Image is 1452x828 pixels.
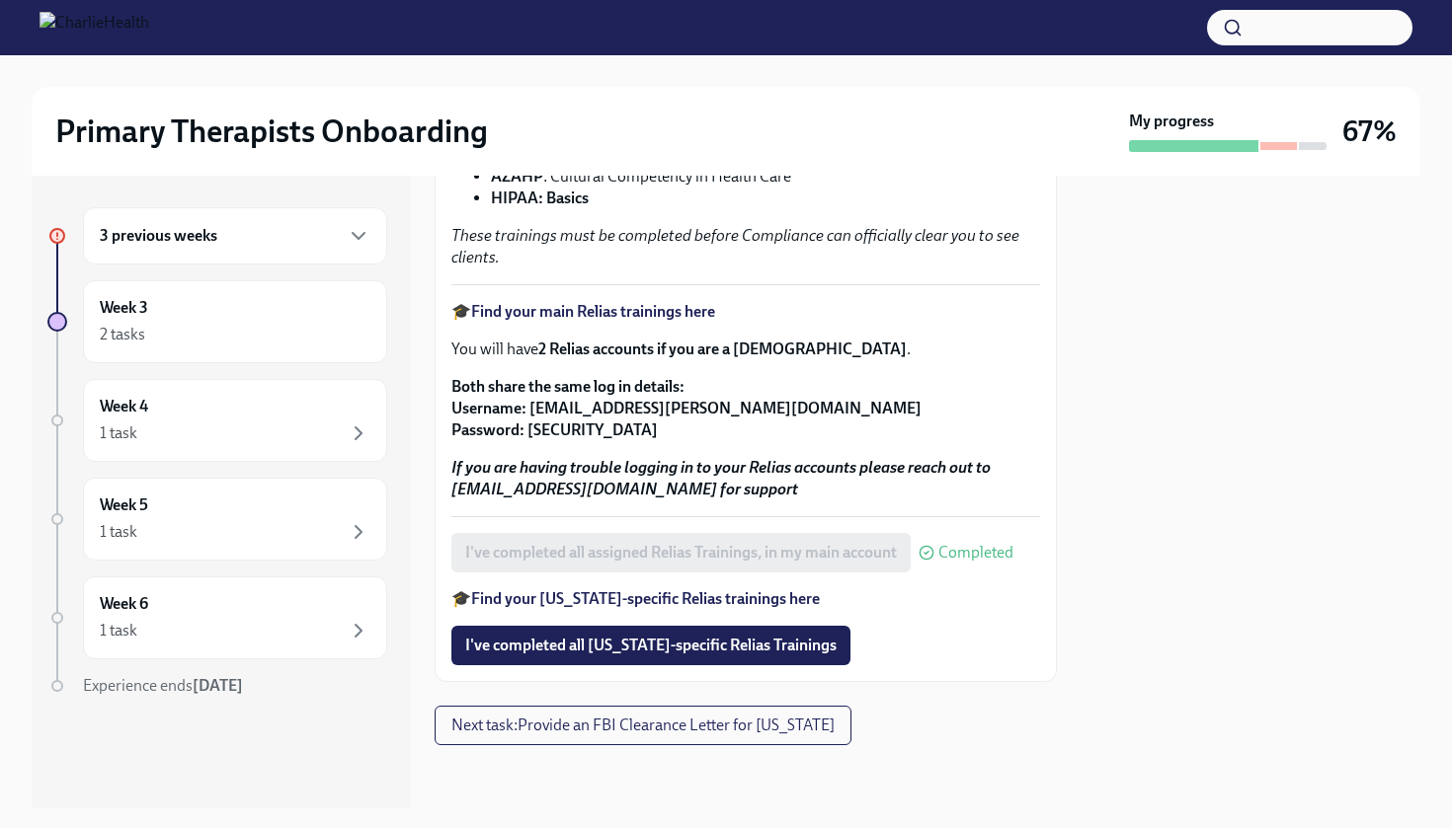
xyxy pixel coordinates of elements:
[471,302,715,321] a: Find your main Relias trainings here
[100,593,148,615] h6: Week 6
[451,301,1040,323] p: 🎓
[451,226,1019,266] em: These trainings must be completed before Compliance can officially clear you to see clients.
[451,715,835,735] span: Next task : Provide an FBI Clearance Letter for [US_STATE]
[83,207,387,264] div: 3 previous weeks
[100,225,217,247] h6: 3 previous weeks
[538,339,907,358] strong: 2 Relias accounts if you are a [DEMOGRAPHIC_DATA]
[100,396,148,417] h6: Week 4
[465,636,837,655] span: I've completed all [US_STATE]-specific Relias Trainings
[451,458,991,498] strong: If you are having trouble logging in to your Relias accounts please reach out to [EMAIL_ADDRESS][...
[100,521,137,543] div: 1 task
[435,706,851,745] button: Next task:Provide an FBI Clearance Letter for [US_STATE]
[100,494,148,516] h6: Week 5
[100,297,148,319] h6: Week 3
[40,12,149,43] img: CharlieHealth
[193,676,243,695] strong: [DATE]
[100,620,137,641] div: 1 task
[471,589,820,608] a: Find your [US_STATE]-specific Relias trainings here
[100,422,137,444] div: 1 task
[451,626,850,665] button: I've completed all [US_STATE]-specific Relias Trainings
[47,478,387,561] a: Week 51 task
[55,112,488,151] h2: Primary Therapists Onboarding
[451,377,922,439] strong: Both share the same log in details: Username: [EMAIL_ADDRESS][PERSON_NAME][DOMAIN_NAME] Password:...
[83,676,243,695] span: Experience ends
[47,280,387,363] a: Week 32 tasks
[100,324,145,345] div: 2 tasks
[451,339,1040,360] p: You will have .
[47,379,387,462] a: Week 41 task
[1129,111,1214,132] strong: My progress
[491,166,1040,188] li: : Cultural Competency in Health Care
[491,188,589,207] strong: HIPAA: Basics
[1342,113,1397,149] h3: 67%
[938,545,1013,561] span: Completed
[451,588,1040,610] p: 🎓
[47,576,387,659] a: Week 61 task
[491,167,543,186] strong: AZAHP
